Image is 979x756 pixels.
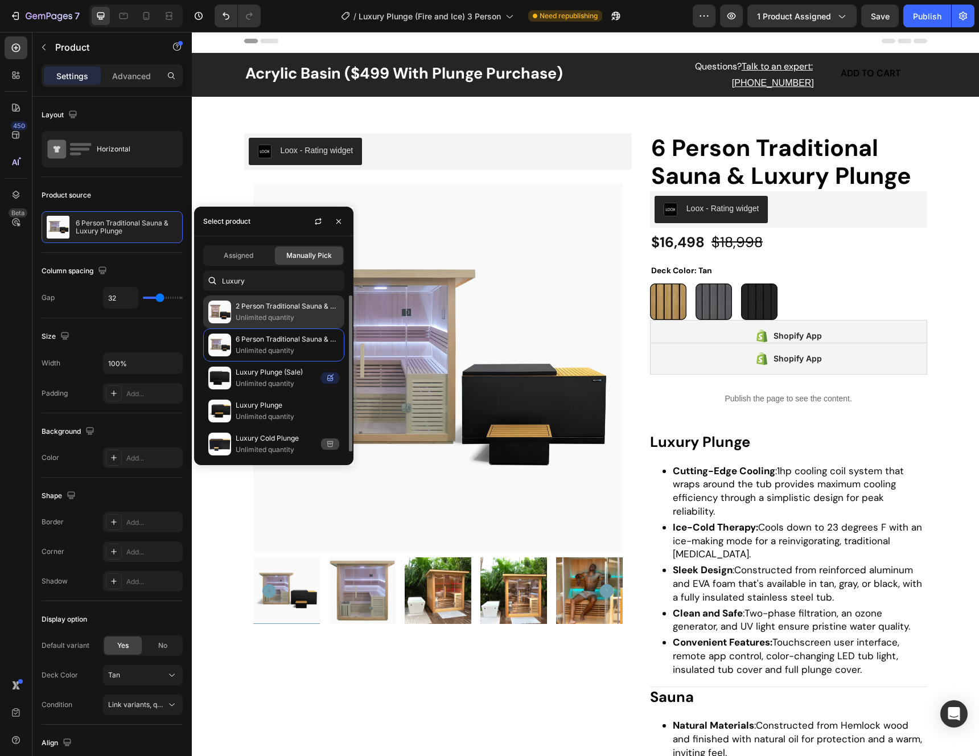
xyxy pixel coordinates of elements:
img: product feature img [47,216,69,239]
button: Publish [903,5,951,27]
div: Shape [42,488,78,504]
span: : [481,687,564,700]
div: Undo/Redo [215,5,261,27]
p: Product [55,40,152,54]
div: Add... [126,453,180,463]
span: Assigned [224,250,253,261]
div: Add... [126,389,180,399]
div: Shopify App [582,320,630,334]
button: Carousel Back Arrow [71,552,84,566]
span: Need republishing [540,11,598,21]
span: : [481,532,542,544]
h1: 6 Person Traditional Sauna & Luxury Plunge [458,101,735,159]
span: Tan [108,670,120,680]
span: Constructed from Hemlock wood and finished with natural oil for protection and a warm, inviting f... [481,687,730,727]
div: 450 [11,121,27,130]
span: Two-phase filtration, an ozone generator, and UV light ensure pristine water quality. [481,575,718,601]
span: 1hp cooling coil system that wraps around the tub provides maximum cooling efficiency through a s... [481,433,712,486]
strong: Ice-Cold Therapy: [481,489,566,502]
div: Background [42,424,97,439]
strong: Natural Materials [481,687,562,700]
strong: Sleek Design [481,532,541,544]
p: 2 Person Traditional Sauna & Luxury Plunge [236,301,339,312]
div: Padding [42,388,68,398]
div: Shadow [42,576,68,586]
strong: Cutting-Edge Cooling [481,433,583,445]
div: Gap [42,293,55,303]
div: Display option [42,614,87,624]
div: $18,998 [519,200,572,221]
p: Unlimited quantity [236,411,339,422]
span: Link variants, quantity <br> between same products [108,700,276,709]
p: Settings [56,70,88,82]
p: Luxury Plunge [236,400,339,411]
p: Unlimited quantity [236,444,316,455]
div: Publish [913,10,941,22]
span: Save [871,11,890,21]
button: Tan [103,665,183,685]
span: 1 product assigned [757,10,831,22]
p: 6 Person Traditional Sauna & Luxury Plunge [236,334,339,345]
a: [PHONE_NUMBER] [540,46,622,56]
div: Align [42,736,74,751]
h2: Luxury Plunge [458,401,558,420]
input: Auto [104,353,182,373]
img: collections [208,301,231,323]
button: Loox - Rating widget [57,106,171,133]
div: Beta [9,208,27,217]
div: Default variant [42,640,89,651]
button: Loox - Rating widget [463,164,577,191]
strong: Convenient Features: [481,604,581,617]
p: 6 Person Traditional Sauna & Luxury Plunge [76,219,178,235]
span: Luxury Plunge (Fire and Ice) 3 Person [359,10,501,22]
div: Deck Color [42,670,78,680]
div: Column spacing [42,264,109,279]
div: Corner [42,547,64,557]
div: $16,498 [458,200,514,221]
img: loox.png [66,113,80,126]
input: Auto [104,287,138,308]
div: Add... [126,517,180,528]
button: Save [861,5,899,27]
div: Layout [42,108,80,123]
img: collections [208,367,231,389]
p: Unlimited quantity [236,345,339,356]
span: Manually Pick [286,250,332,261]
div: Loox - Rating widget [495,171,567,183]
span: : [481,575,553,587]
p: Publish the page to see the content. [458,361,735,373]
div: Product source [42,190,91,200]
div: Loox - Rating widget [89,113,162,125]
p: Unlimited quantity [236,312,339,323]
div: Condition [42,700,72,710]
strong: Clean and Safe [481,575,551,587]
img: collections [208,334,231,356]
input: Search in Settings & Advanced [203,270,344,291]
button: 7 [5,5,85,27]
button: Carousel Next Arrow [408,552,422,566]
img: loox.png [472,171,486,184]
div: Width [42,358,60,368]
span: Constructed from reinforced aluminum and EVA foam that's available in tan, gray, or black, with a... [481,532,730,572]
img: collections [208,433,231,455]
p: Touchscreen user interface, remote app control, color-changing LED tub light, insulated tub cover... [481,604,735,644]
div: Horizontal [97,136,166,162]
div: Color [42,453,59,463]
p: Unlimited quantity [236,378,316,389]
p: 7 [75,9,80,23]
span: No [158,640,167,651]
div: Open Intercom Messenger [940,700,968,728]
p: Luxury Cold Plunge [236,433,316,444]
legend: Deck Color: Tan [458,231,521,247]
p: Luxury Plunge (Sale) [236,367,316,378]
p: Cools down to 23 degrees F with an ice-making mode for a reinvigorating, traditional [MEDICAL_DATA]. [481,489,735,529]
div: Border [42,517,64,527]
div: Add... [126,547,180,557]
iframe: Design area [192,32,979,756]
div: Size [42,329,72,344]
